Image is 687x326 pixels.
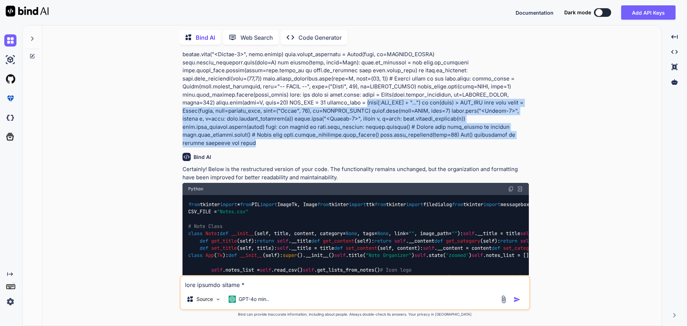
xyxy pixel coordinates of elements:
[200,245,208,251] span: def
[446,252,469,259] span: 'zoomed'
[520,238,532,244] span: self
[500,238,517,244] span: return
[452,274,463,281] span: self
[265,252,277,259] span: self
[239,296,269,303] p: GPT-4o min..
[220,201,237,208] span: import
[366,252,411,259] span: "Note Organizer"
[196,33,215,42] p: Bind AI
[463,230,474,237] span: self
[423,245,434,251] span: self
[346,230,357,237] span: None
[483,238,494,244] span: self
[500,295,508,303] img: attachment
[211,245,237,251] span: set_title
[414,252,426,259] span: self
[277,238,288,244] span: self
[4,34,16,47] img: chat
[4,73,16,85] img: githubLight
[257,238,274,244] span: return
[409,230,414,237] span: ""
[298,33,342,42] p: Code Generator
[523,274,535,281] span: self
[508,186,514,192] img: copy
[211,267,223,273] span: self
[211,238,237,244] span: get_title
[188,230,203,237] span: class
[211,274,223,281] span: self
[4,296,16,308] img: settings
[217,208,248,215] span: "Notes.csv"
[349,201,366,208] span: import
[483,201,501,208] span: import
[334,245,343,251] span: def
[380,245,417,251] span: self, content
[323,274,334,281] span: self
[492,245,500,251] span: def
[215,296,221,302] img: Pick Models
[394,238,406,244] span: self
[564,9,591,16] span: Dark mode
[257,230,457,237] span: self, title, content, category= , tags= , link= , image_path=
[621,5,676,20] button: Add API Keys
[205,252,214,259] span: App
[434,238,443,244] span: def
[337,274,380,281] span: "Icon/logo.png"
[200,238,208,244] span: def
[6,6,49,16] img: Bind AI
[228,252,237,259] span: def
[334,252,346,259] span: self
[240,201,252,208] span: from
[260,267,271,273] span: self
[406,201,423,208] span: import
[240,245,271,251] span: self, title
[346,245,377,251] span: set_content
[513,296,521,303] img: icon
[303,267,314,273] span: self
[375,201,386,208] span: from
[229,296,236,303] img: GPT-4o mini
[217,252,223,259] span: Tk
[472,252,483,259] span: self
[323,238,354,244] span: get_content
[383,274,394,281] span: self
[188,252,203,259] span: class
[283,252,297,259] span: super
[380,267,411,273] span: # Icon logo
[452,201,463,208] span: from
[194,154,211,161] h6: Bind AI
[516,9,554,16] button: Documentation
[520,230,532,237] span: self
[231,230,254,237] span: __init__
[182,165,529,181] p: Certainly! Below is the restructured version of your code. The functionality remains unchanged, b...
[516,10,554,16] span: Documentation
[257,274,268,281] span: self
[220,230,228,237] span: def
[180,312,530,317] p: Bind can provide inaccurate information, including about people. Always double-check its answers....
[189,201,200,208] span: from
[377,230,389,237] span: None
[188,186,203,192] span: Python
[240,33,273,42] p: Web Search
[311,238,320,244] span: def
[4,112,16,124] img: darkCloudIdeIcon
[260,201,277,208] span: import
[205,230,217,237] span: Note
[503,245,537,251] span: set_category
[277,245,288,251] span: self
[240,238,251,244] span: self
[188,223,223,229] span: # Note Class
[517,186,523,192] img: Open in Browser
[374,238,391,244] span: return
[357,238,369,244] span: self
[4,92,16,104] img: premium
[240,252,263,259] span: __init__
[446,238,480,244] span: get_category
[196,296,213,303] p: Source
[317,201,329,208] span: from
[4,54,16,66] img: ai-studio
[452,230,457,237] span: ""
